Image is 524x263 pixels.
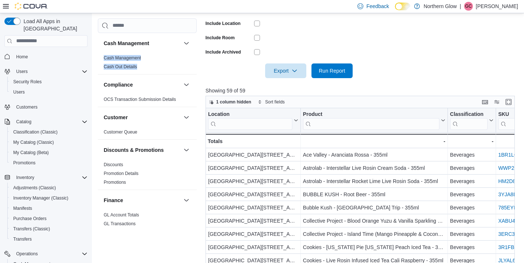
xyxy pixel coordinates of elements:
[450,111,488,129] div: Classification
[13,160,36,166] span: Promotions
[10,148,52,157] a: My Catalog (Beta)
[10,224,53,233] a: Transfers (Classic)
[1,117,90,127] button: Catalog
[208,190,298,199] div: [GEOGRAPHIC_DATA][STREET_ADDRESS]
[104,114,181,121] button: Customer
[13,67,88,76] span: Users
[182,146,191,154] button: Discounts & Promotions
[98,211,197,231] div: Finance
[10,88,28,96] a: Users
[104,40,149,47] h3: Cash Management
[104,146,181,154] button: Discounts & Promotions
[13,150,49,156] span: My Catalog (Beta)
[1,51,90,62] button: Home
[10,138,57,147] a: My Catalog (Classic)
[208,177,298,186] div: [GEOGRAPHIC_DATA][STREET_ADDRESS]
[13,216,47,222] span: Purchase Orders
[10,204,35,213] a: Manifests
[265,63,306,78] button: Export
[104,221,136,226] a: GL Transactions
[10,77,44,86] a: Security Roles
[13,117,88,126] span: Catalog
[16,175,34,180] span: Inventory
[13,249,41,258] button: Operations
[206,87,518,94] p: Showing 59 of 59
[13,129,58,135] span: Classification (Classic)
[13,205,32,211] span: Manifests
[208,243,298,252] div: [GEOGRAPHIC_DATA][STREET_ADDRESS]
[10,148,88,157] span: My Catalog (Beta)
[395,3,410,10] input: Dark Mode
[104,162,123,167] a: Discounts
[104,64,137,69] a: Cash Out Details
[16,54,28,60] span: Home
[10,194,71,202] a: Inventory Manager (Classic)
[450,190,493,199] div: Beverages
[208,150,298,159] div: [GEOGRAPHIC_DATA][STREET_ADDRESS]
[13,67,31,76] button: Users
[450,216,493,225] div: Beverages
[450,164,493,172] div: Beverages
[98,95,197,107] div: Compliance
[10,77,88,86] span: Security Roles
[13,236,32,242] span: Transfers
[104,212,139,218] a: GL Account Totals
[255,98,288,106] button: Sort fields
[7,203,90,213] button: Manifests
[10,183,59,192] a: Adjustments (Classic)
[104,114,128,121] h3: Customer
[104,146,164,154] h3: Discounts & Promotions
[10,183,88,192] span: Adjustments (Classic)
[182,113,191,122] button: Customer
[21,18,88,32] span: Load All Apps in [GEOGRAPHIC_DATA]
[465,2,472,11] span: GC
[98,160,197,190] div: Discounts & Promotions
[10,224,88,233] span: Transfers (Classic)
[104,197,123,204] h3: Finance
[450,111,493,129] button: Classification
[15,3,48,10] img: Cova
[13,117,34,126] button: Catalog
[10,204,88,213] span: Manifests
[104,81,133,88] h3: Compliance
[13,52,31,61] a: Home
[498,191,523,197] a: 3YJA8DTA
[10,194,88,202] span: Inventory Manager (Classic)
[303,177,445,186] div: Astrolab - Interstellar Rocket Lime Live Rosin Soda - 355ml
[208,111,292,129] div: Location
[182,39,191,48] button: Cash Management
[481,98,489,106] button: Keyboard shortcuts
[504,98,513,106] button: Enter fullscreen
[7,158,90,168] button: Promotions
[270,63,302,78] span: Export
[366,3,389,10] span: Feedback
[450,150,493,159] div: Beverages
[1,102,90,112] button: Customers
[13,173,88,182] span: Inventory
[104,40,181,47] button: Cash Management
[450,111,488,118] div: Classification
[208,137,298,146] div: Totals
[7,147,90,158] button: My Catalog (Beta)
[16,251,38,257] span: Operations
[10,128,88,136] span: Classification (Classic)
[10,214,50,223] a: Purchase Orders
[13,195,68,201] span: Inventory Manager (Classic)
[7,193,90,203] button: Inventory Manager (Classic)
[303,164,445,172] div: Astrolab - Interstellar Live Rosin Cream Soda - 355ml
[311,63,353,78] button: Run Report
[13,103,40,112] a: Customers
[7,224,90,234] button: Transfers (Classic)
[450,137,493,146] div: -
[7,77,90,87] button: Security Roles
[98,54,197,74] div: Cash Management
[10,88,88,96] span: Users
[13,52,88,61] span: Home
[206,49,241,55] label: Include Archived
[104,55,141,61] a: Cash Management
[1,249,90,259] button: Operations
[10,158,88,167] span: Promotions
[206,98,254,106] button: 1 column hidden
[10,235,35,244] a: Transfers
[13,79,42,85] span: Security Roles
